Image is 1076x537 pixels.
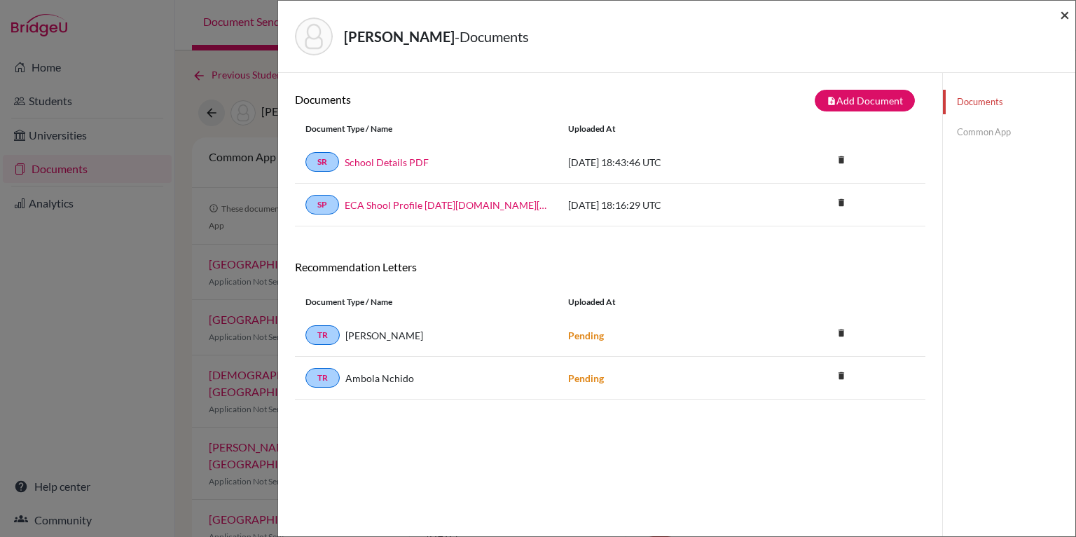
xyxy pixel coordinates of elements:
a: ECA Shool Profile [DATE][DOMAIN_NAME][DATE]_wide [345,198,547,212]
h6: Documents [295,93,610,106]
strong: Pending [568,372,604,384]
i: delete [831,149,852,170]
div: Document Type / Name [295,296,558,308]
a: SP [305,195,339,215]
div: [DATE] 18:16:29 UTC [558,198,768,212]
a: delete [831,194,852,213]
a: TR [305,325,340,345]
span: × [1060,4,1070,25]
a: delete [831,325,852,344]
a: School Details PDF [345,155,429,170]
span: - Documents [455,28,529,45]
h6: Recommendation Letters [295,260,925,273]
a: Common App [943,120,1075,144]
a: delete [831,367,852,386]
strong: Pending [568,329,604,341]
div: [DATE] 18:43:46 UTC [558,155,768,170]
a: delete [831,151,852,170]
i: note_add [827,96,836,106]
div: Uploaded at [558,296,768,308]
a: TR [305,368,340,388]
i: delete [831,322,852,344]
i: delete [831,192,852,213]
strong: [PERSON_NAME] [344,28,455,45]
a: SR [305,152,339,172]
span: Ambola Nchido [345,371,414,386]
span: [PERSON_NAME] [345,328,423,343]
div: Document Type / Name [295,123,558,135]
div: Uploaded at [558,123,768,135]
button: note_addAdd Document [815,90,915,111]
button: Close [1060,6,1070,23]
a: Documents [943,90,1075,114]
i: delete [831,365,852,386]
